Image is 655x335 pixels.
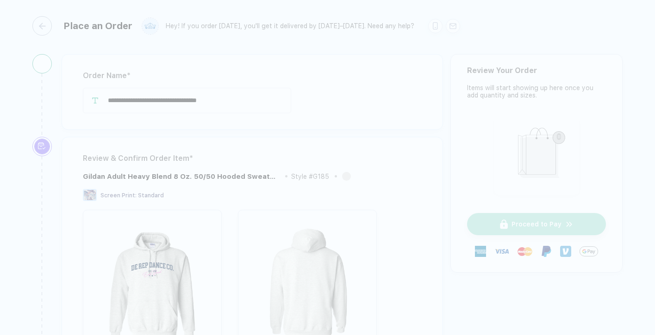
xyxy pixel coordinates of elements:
div: Items will start showing up here once you add quantity and sizes. [467,84,606,99]
div: Gildan Adult Heavy Blend 8 Oz. 50/50 Hooded Sweatshirt [83,172,280,181]
div: Order Name [83,68,422,83]
img: Paypal [541,246,552,257]
img: master-card [518,244,532,259]
div: Place an Order [63,20,132,31]
img: shopping_bag.png [499,122,575,189]
img: visa [494,244,509,259]
div: Review Your Order [467,66,606,75]
span: Standard [138,192,164,199]
img: Venmo [560,246,571,257]
div: Style # G185 [291,173,329,180]
div: Hey! If you order [DATE], you'll get it delivered by [DATE]–[DATE]. Need any help? [166,22,414,30]
span: Screen Print : [100,192,137,199]
img: GPay [580,242,598,261]
img: user profile [142,18,158,34]
img: express [475,246,486,257]
div: Review & Confirm Order Item [83,151,422,166]
img: Screen Print [83,189,97,201]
